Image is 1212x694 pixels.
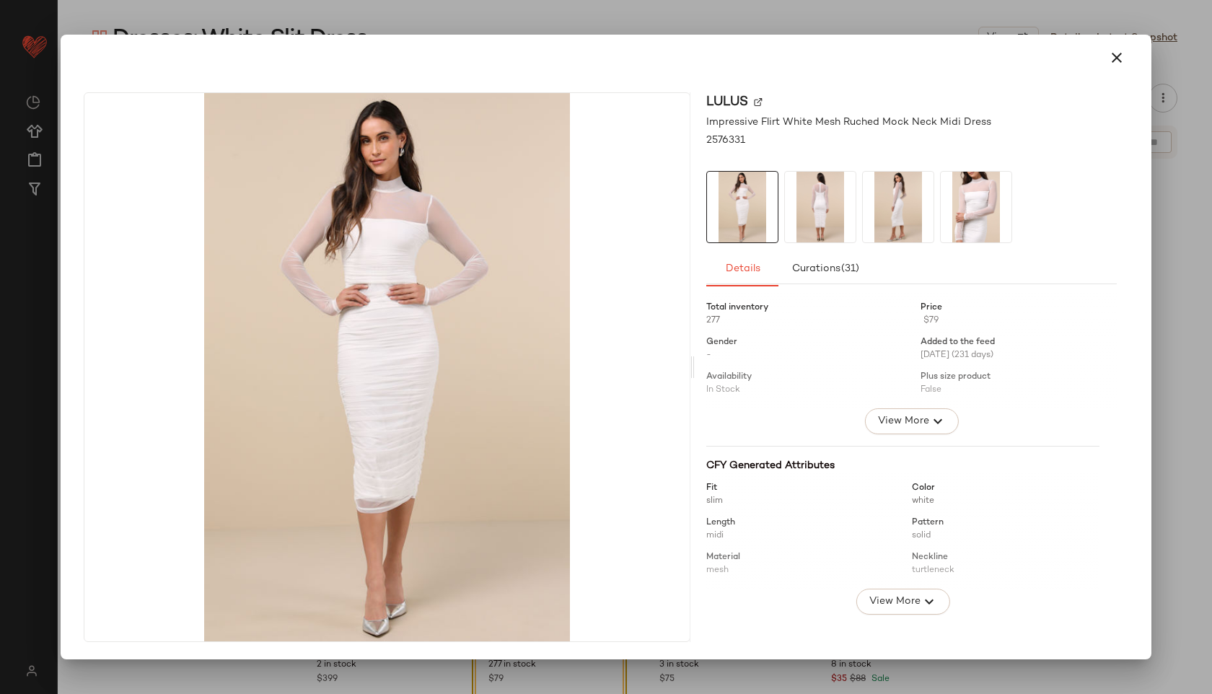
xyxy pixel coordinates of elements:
span: Curations [791,263,860,275]
span: Lulus [706,92,748,112]
button: View More [864,408,958,434]
img: 12355821_2576331.jpg [863,172,934,242]
span: Impressive Flirt White Mesh Ruched Mock Neck Midi Dress [706,115,991,130]
span: 2576331 [706,133,745,148]
span: View More [877,413,928,430]
img: 12355841_2576331.jpg [785,172,856,242]
button: View More [856,589,949,615]
span: Details [724,263,760,275]
span: View More [868,593,920,610]
img: 12355801_2576331.jpg [707,172,778,242]
div: CFY Generated Attributes [706,458,1099,473]
img: 12355861_2576331.jpg [941,172,1011,242]
img: svg%3e [754,98,763,107]
span: (31) [840,263,859,275]
img: 12355801_2576331.jpg [84,93,690,641]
